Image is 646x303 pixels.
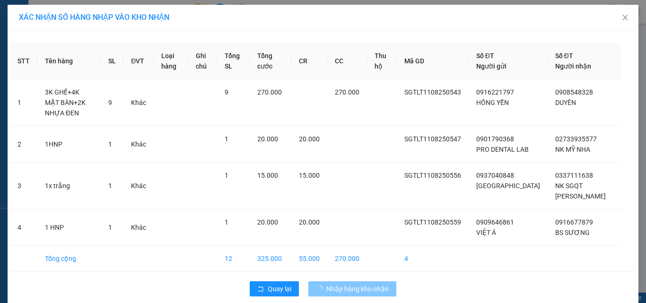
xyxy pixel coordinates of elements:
td: Khác [123,126,154,163]
span: 0337111638 [555,172,593,179]
td: 55.000 [291,246,327,272]
th: Tổng SL [217,43,250,79]
span: 20.000 [257,218,278,226]
span: 1 [108,182,112,190]
span: 270.000 [257,88,282,96]
span: XÁC NHẬN SỐ HÀNG NHẬP VÀO KHO NHẬN [19,13,169,22]
span: 270.000 [335,88,359,96]
span: 1 [225,135,228,143]
th: Tổng cước [250,43,291,79]
th: CR [291,43,327,79]
td: 4 [397,246,469,272]
span: 1 [225,218,228,226]
th: Loại hàng [154,43,188,79]
span: 1 [108,224,112,231]
span: [GEOGRAPHIC_DATA] [476,182,540,190]
span: SGTLT1108250543 [404,88,461,96]
span: PRO DENTAL LAB [476,146,529,153]
th: CC [327,43,367,79]
span: 1 [108,140,112,148]
span: 0916677879 [555,218,593,226]
span: 9 [108,99,112,106]
span: 20.000 [299,135,320,143]
th: STT [10,43,37,79]
td: 4 [10,209,37,246]
th: Ghi chú [188,43,218,79]
span: 0909646861 [476,218,514,226]
td: 270.000 [327,246,367,272]
span: SGTLT1108250547 [404,135,461,143]
th: SL [101,43,123,79]
td: 2 [10,126,37,163]
span: loading [316,286,326,292]
th: Thu hộ [367,43,396,79]
span: DUYÊN [555,99,576,106]
td: 1x trắng [37,163,101,209]
span: close [621,14,629,21]
span: Người gửi [476,62,506,70]
span: 20.000 [257,135,278,143]
td: 325.000 [250,246,291,272]
button: rollbackQuay lại [250,281,299,296]
span: rollback [257,286,264,293]
span: NK SGQT [PERSON_NAME] [555,182,606,200]
td: Khác [123,209,154,246]
span: Người nhận [555,62,591,70]
span: 20.000 [299,218,320,226]
th: ĐVT [123,43,154,79]
span: BS SƯƠNG [555,229,590,236]
th: Mã GD [397,43,469,79]
button: Nhập hàng kho nhận [308,281,396,296]
td: Tổng cộng [37,246,101,272]
td: Khác [123,163,154,209]
td: Khác [123,79,154,126]
span: 0908548328 [555,88,593,96]
td: 12 [217,246,250,272]
span: 15.000 [257,172,278,179]
span: 02733935577 [555,135,597,143]
span: Nhập hàng kho nhận [326,284,389,294]
span: SGTLT1108250559 [404,218,461,226]
span: 9 [225,88,228,96]
span: Quay lại [268,284,291,294]
td: 1HNP [37,126,101,163]
span: HỒNG YẾN [476,99,509,106]
span: NK MỸ NHA [555,146,590,153]
span: 15.000 [299,172,320,179]
span: Số ĐT [476,52,494,60]
span: 1 [225,172,228,179]
button: Close [612,5,638,31]
td: 1 HNP [37,209,101,246]
span: 0916221797 [476,88,514,96]
span: 0937040848 [476,172,514,179]
td: 1 [10,79,37,126]
td: 3K GHẾ+4K MẶT BÀN+2K NHỰA ĐEN [37,79,101,126]
span: 0901790368 [476,135,514,143]
span: SGTLT1108250556 [404,172,461,179]
td: 3 [10,163,37,209]
span: Số ĐT [555,52,573,60]
th: Tên hàng [37,43,101,79]
span: VIỆT Á [476,229,496,236]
